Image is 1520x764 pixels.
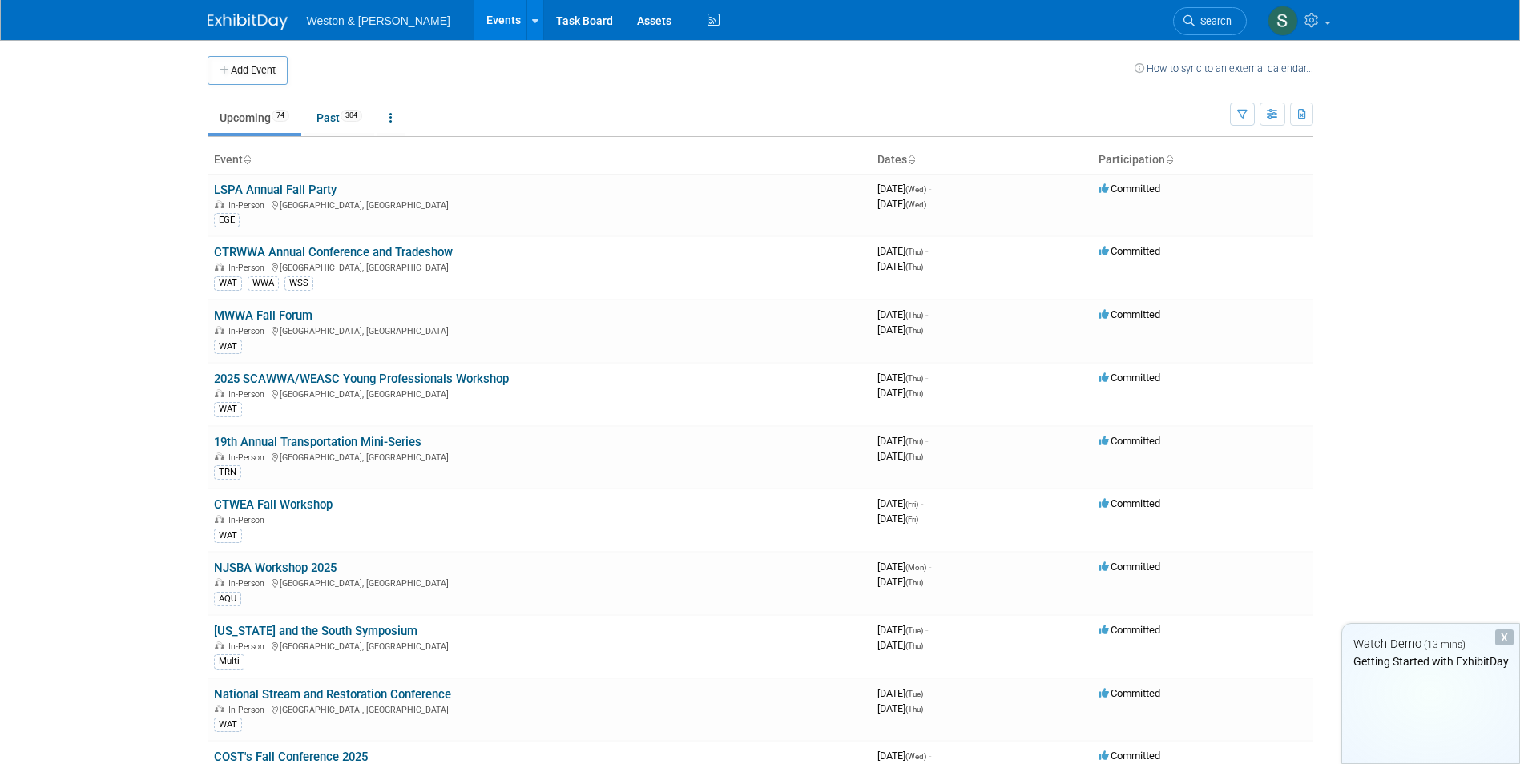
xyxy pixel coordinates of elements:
[905,690,923,698] span: (Tue)
[248,276,279,291] div: WWA
[1099,497,1160,509] span: Committed
[228,326,269,336] span: In-Person
[214,324,865,336] div: [GEOGRAPHIC_DATA], [GEOGRAPHIC_DATA]
[228,705,269,715] span: In-Person
[1099,435,1160,447] span: Committed
[228,200,269,211] span: In-Person
[905,374,923,383] span: (Thu)
[214,245,453,259] a: CTRWWA Annual Conference and Tradeshow
[208,14,288,30] img: ExhibitDay
[905,326,923,335] span: (Thu)
[1495,629,1514,645] div: Dismiss
[214,183,337,197] a: LSPA Annual Fall Party
[214,198,865,211] div: [GEOGRAPHIC_DATA], [GEOGRAPHIC_DATA]
[1099,687,1160,699] span: Committed
[214,561,337,575] a: NJSBA Workshop 2025
[929,750,931,762] span: -
[214,372,509,386] a: 2025 SCAWWA/WEASC Young Professionals Workshop
[214,624,417,638] a: [US_STATE] and the South Symposium
[215,515,224,523] img: In-Person Event
[929,183,931,195] span: -
[905,311,923,320] span: (Thu)
[208,56,288,85] button: Add Event
[905,200,926,209] span: (Wed)
[877,435,928,447] span: [DATE]
[905,437,923,446] span: (Thu)
[214,402,242,416] div: WAT
[877,576,923,588] span: [DATE]
[871,147,1092,174] th: Dates
[228,578,269,589] span: In-Person
[284,276,313,291] div: WSS
[877,750,931,762] span: [DATE]
[905,705,923,714] span: (Thu)
[228,641,269,652] span: In-Person
[1342,636,1519,653] div: Watch Demo
[214,702,865,715] div: [GEOGRAPHIC_DATA], [GEOGRAPHIC_DATA]
[921,497,923,509] span: -
[877,245,928,257] span: [DATE]
[877,702,923,714] span: [DATE]
[214,435,421,449] a: 19th Annual Transportation Mini-Series
[1099,561,1160,573] span: Committed
[877,639,923,651] span: [DATE]
[905,752,926,761] span: (Wed)
[877,687,928,699] span: [DATE]
[877,324,923,336] span: [DATE]
[877,561,931,573] span: [DATE]
[208,103,301,133] a: Upcoming74
[1424,639,1466,650] span: (13 mins)
[214,213,240,227] div: EGE
[304,103,374,133] a: Past304
[215,578,224,586] img: In-Person Event
[214,465,241,480] div: TRN
[1099,308,1160,320] span: Committed
[877,183,931,195] span: [DATE]
[214,497,333,512] a: CTWEA Fall Workshop
[905,578,923,587] span: (Thu)
[905,263,923,271] span: (Thu)
[905,515,918,524] span: (Fri)
[925,435,928,447] span: -
[877,497,923,509] span: [DATE]
[214,450,865,463] div: [GEOGRAPHIC_DATA], [GEOGRAPHIC_DATA]
[307,14,450,27] span: Weston & [PERSON_NAME]
[905,247,923,256] span: (Thu)
[877,308,928,320] span: [DATE]
[1195,15,1232,27] span: Search
[1135,62,1313,74] a: How to sync to an external calendar...
[215,641,224,649] img: In-Person Event
[905,563,926,572] span: (Mon)
[1099,372,1160,384] span: Committed
[214,687,451,702] a: National Stream and Restoration Conference
[214,308,312,323] a: MWWA Fall Forum
[877,198,926,210] span: [DATE]
[929,561,931,573] span: -
[214,750,368,764] a: COST's Fall Conference 2025
[1099,245,1160,257] span: Committed
[877,387,923,399] span: [DATE]
[925,624,928,636] span: -
[1099,624,1160,636] span: Committed
[215,389,224,397] img: In-Person Event
[228,263,269,273] span: In-Person
[215,705,224,713] img: In-Person Event
[214,639,865,652] div: [GEOGRAPHIC_DATA], [GEOGRAPHIC_DATA]
[243,153,251,166] a: Sort by Event Name
[905,641,923,650] span: (Thu)
[877,513,918,525] span: [DATE]
[214,654,244,669] div: Multi
[214,576,865,589] div: [GEOGRAPHIC_DATA], [GEOGRAPHIC_DATA]
[214,718,242,732] div: WAT
[214,340,242,354] div: WAT
[877,372,928,384] span: [DATE]
[214,260,865,273] div: [GEOGRAPHIC_DATA], [GEOGRAPHIC_DATA]
[925,687,928,699] span: -
[905,626,923,635] span: (Tue)
[1099,183,1160,195] span: Committed
[228,389,269,400] span: In-Person
[215,326,224,334] img: In-Person Event
[215,263,224,271] img: In-Person Event
[1342,653,1519,670] div: Getting Started with ExhibitDay
[905,500,918,509] span: (Fri)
